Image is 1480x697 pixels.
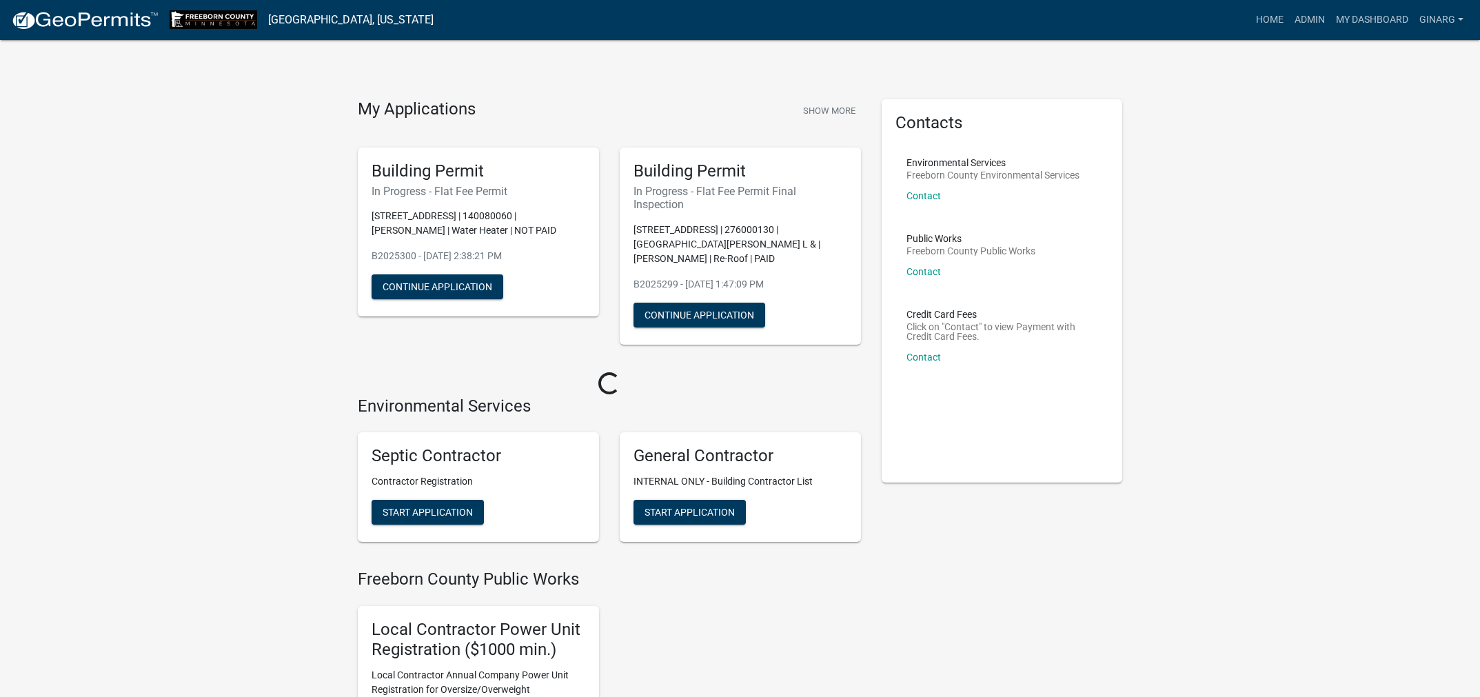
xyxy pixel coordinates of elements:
h5: Building Permit [633,161,847,181]
p: Freeborn County Public Works [906,246,1035,256]
button: Start Application [372,500,484,525]
button: Show More [798,99,861,122]
h6: In Progress - Flat Fee Permit [372,185,585,198]
p: Click on "Contact" to view Payment with Credit Card Fees. [906,322,1098,341]
span: Start Application [645,507,735,518]
button: Continue Application [633,303,765,327]
p: Freeborn County Environmental Services [906,170,1079,180]
h5: General Contractor [633,446,847,466]
a: Contact [906,352,941,363]
p: INTERNAL ONLY - Building Contractor List [633,474,847,489]
p: [STREET_ADDRESS] | 140080060 | [PERSON_NAME] | Water Heater | NOT PAID [372,209,585,238]
p: Contractor Registration [372,474,585,489]
a: My Dashboard [1330,7,1414,33]
span: Start Application [383,507,473,518]
h6: In Progress - Flat Fee Permit Final Inspection [633,185,847,211]
h5: Septic Contractor [372,446,585,466]
p: Credit Card Fees [906,310,1098,319]
p: B2025299 - [DATE] 1:47:09 PM [633,277,847,292]
p: [STREET_ADDRESS] | 276000130 | [GEOGRAPHIC_DATA][PERSON_NAME] L & | [PERSON_NAME] | Re-Roof | PAID [633,223,847,266]
h4: My Applications [358,99,476,120]
button: Continue Application [372,274,503,299]
h5: Building Permit [372,161,585,181]
p: B2025300 - [DATE] 2:38:21 PM [372,249,585,263]
p: Environmental Services [906,158,1079,168]
a: Admin [1289,7,1330,33]
button: Start Application [633,500,746,525]
h5: Contacts [895,113,1109,133]
a: [GEOGRAPHIC_DATA], [US_STATE] [268,8,434,32]
img: Freeborn County, Minnesota [170,10,257,29]
a: Contact [906,266,941,277]
p: Public Works [906,234,1035,243]
h4: Freeborn County Public Works [358,569,861,589]
h5: Local Contractor Power Unit Registration ($1000 min.) [372,620,585,660]
h4: Environmental Services [358,396,861,416]
a: Contact [906,190,941,201]
a: Home [1250,7,1289,33]
a: ginarg [1414,7,1469,33]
